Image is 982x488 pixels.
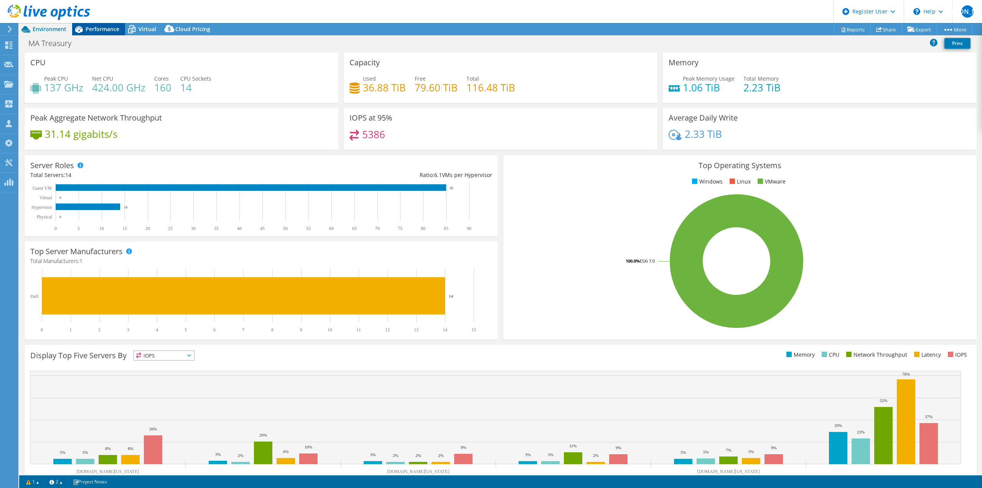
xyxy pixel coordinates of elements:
[834,23,871,35] a: Reports
[36,214,52,220] text: Physical
[925,414,933,419] text: 37%
[98,327,101,333] text: 2
[349,58,380,67] h3: Capacity
[30,171,261,179] div: Total Servers:
[260,226,265,231] text: 45
[434,171,442,179] span: 6.1
[30,114,162,122] h3: Peak Aggregate Network Throughput
[149,427,157,431] text: 26%
[156,327,158,333] text: 4
[145,226,150,231] text: 20
[870,23,902,35] a: Share
[726,448,732,452] text: 7%
[25,39,83,48] h1: MA Treasury
[122,226,127,231] text: 15
[41,327,43,333] text: 0
[134,351,194,360] span: IOPS
[175,25,210,33] span: Cloud Pricing
[415,453,421,458] text: 2%
[466,83,515,92] h4: 116.48 TiB
[398,226,402,231] text: 75
[77,226,80,231] text: 5
[449,294,453,298] text: 14
[370,452,376,457] text: 3%
[414,327,419,333] text: 13
[743,75,779,82] span: Total Memory
[640,258,655,264] tspan: ESXi 7.0
[703,450,709,454] text: 5%
[509,161,971,170] h3: Top Operating Systems
[685,130,722,138] h4: 2.33 TiB
[352,226,357,231] text: 65
[328,327,332,333] text: 10
[375,226,380,231] text: 70
[450,186,454,190] text: 85
[127,327,129,333] text: 3
[69,327,72,333] text: 1
[92,83,145,92] h4: 424.00 GHz
[690,177,723,186] li: Windows
[728,177,751,186] li: Linux
[30,247,123,256] h3: Top Server Manufacturers
[30,161,74,170] h3: Server Roles
[44,477,68,486] a: 2
[238,453,244,458] text: 2%
[467,226,471,231] text: 90
[99,226,104,231] text: 10
[525,452,531,457] text: 3%
[259,433,267,437] text: 20%
[79,257,82,265] span: 1
[844,351,907,359] li: Network Throughput
[880,398,887,403] text: 52%
[154,83,171,92] h4: 160
[748,449,754,454] text: 5%
[415,75,426,82] span: Free
[21,477,44,486] a: 1
[30,58,46,67] h3: CPU
[349,114,392,122] h3: IOPS at 95%
[305,445,312,449] text: 10%
[105,446,111,451] text: 8%
[356,327,361,333] text: 11
[168,226,173,231] text: 25
[393,453,399,458] text: 2%
[124,205,128,209] text: 14
[937,23,972,35] a: More
[385,327,390,333] text: 12
[363,75,376,82] span: Used
[180,83,211,92] h4: 14
[30,257,492,265] h4: Total Manufacturers:
[961,5,974,18] span: [PERSON_NAME]
[548,452,554,457] text: 3%
[59,215,61,219] text: 0
[683,75,735,82] span: Peak Memory Usage
[362,130,385,139] h4: 5386
[329,226,334,231] text: 60
[438,453,444,458] text: 2%
[68,477,112,486] a: Project Notes
[283,226,288,231] text: 50
[300,327,302,333] text: 9
[626,258,640,264] tspan: 100.0%
[421,226,425,231] text: 80
[902,372,910,376] text: 76%
[569,443,577,448] text: 11%
[593,453,599,458] text: 2%
[680,450,686,455] text: 5%
[44,75,68,82] span: Peak CPU
[616,445,621,450] text: 9%
[59,196,61,200] text: 0
[128,446,133,451] text: 8%
[33,25,66,33] span: Environment
[912,351,941,359] li: Latency
[154,75,169,82] span: Cores
[215,452,221,457] text: 3%
[45,130,117,138] h4: 31.14 gigabits/s
[387,469,449,474] text: [DOMAIN_NAME][US_STATE]
[185,327,187,333] text: 5
[261,171,492,179] div: Ratio: VMs per Hypervisor
[946,351,967,359] li: IOPS
[65,171,71,179] span: 14
[461,445,466,450] text: 9%
[283,449,289,454] text: 6%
